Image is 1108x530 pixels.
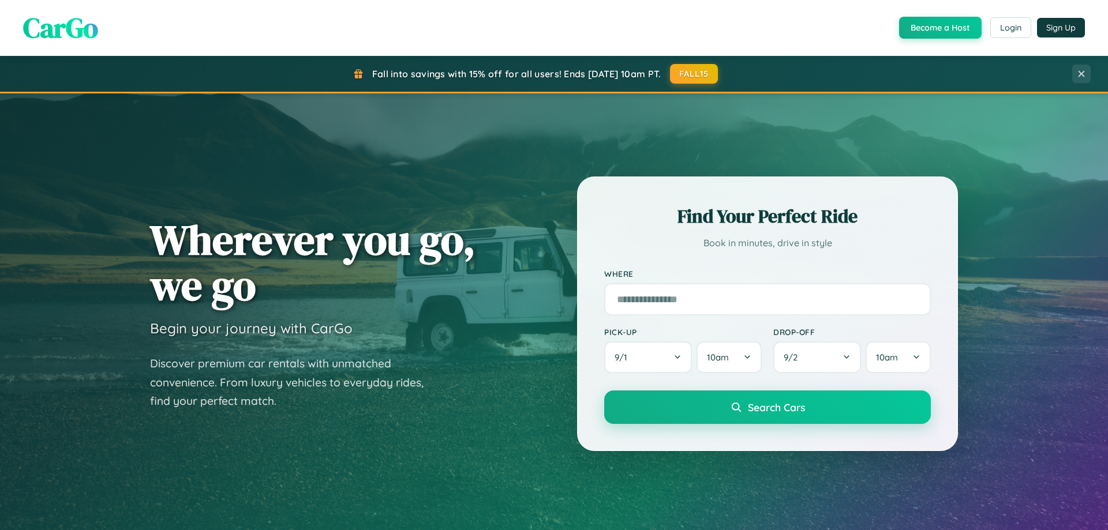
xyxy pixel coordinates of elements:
[150,319,353,337] h3: Begin your journey with CarGo
[150,217,476,308] h1: Wherever you go, we go
[990,17,1031,38] button: Login
[604,269,931,279] label: Where
[604,390,931,424] button: Search Cars
[899,17,982,39] button: Become a Host
[876,352,898,363] span: 10am
[784,352,803,363] span: 9 / 2
[670,64,718,84] button: FALL15
[1037,18,1085,37] button: Sign Up
[23,9,98,47] span: CarGo
[615,352,633,363] span: 9 / 1
[604,204,931,229] h2: Find Your Perfect Ride
[866,341,931,373] button: 10am
[150,354,439,411] p: Discover premium car rentals with unmatched convenience. From luxury vehicles to everyday rides, ...
[697,341,762,373] button: 10am
[372,68,661,80] span: Fall into savings with 15% off for all users! Ends [DATE] 10am PT.
[748,401,805,414] span: Search Cars
[604,235,931,251] p: Book in minutes, drive in style
[707,352,729,363] span: 10am
[604,327,762,337] label: Pick-up
[773,341,861,373] button: 9/2
[604,341,692,373] button: 9/1
[773,327,931,337] label: Drop-off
